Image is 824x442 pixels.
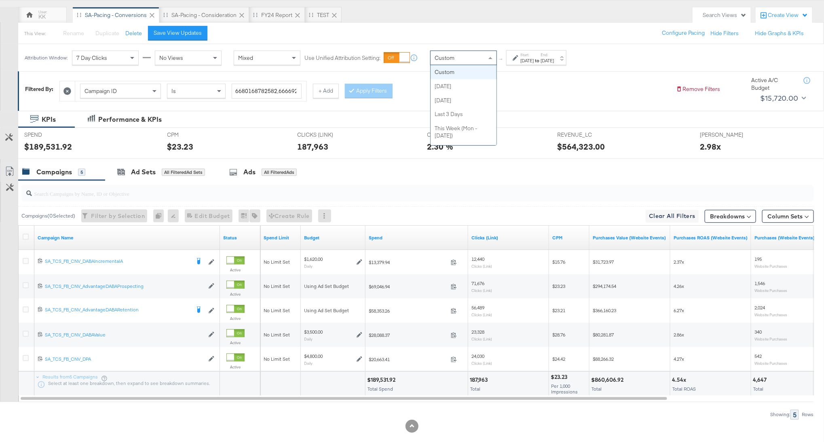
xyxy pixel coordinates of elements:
div: Drag to reorder tab [309,13,313,17]
span: 2,024 [754,305,765,311]
a: The average cost you've paid to have 1,000 impressions of your ad. [552,235,586,241]
sub: Website Purchases [754,312,787,317]
div: 4,647 [753,376,769,384]
span: Total ROAS [672,386,696,392]
div: KPIs [42,115,56,124]
span: 4.26x [674,283,684,289]
span: Total [753,386,763,392]
div: FY24 Report [261,11,292,19]
span: $13,379.94 [369,259,448,265]
span: [PERSON_NAME] [700,131,761,139]
div: Campaigns ( 0 Selected) [21,212,75,220]
div: Ad Sets [131,167,156,177]
button: $15,720.00 [757,92,808,105]
div: $15,720.00 [760,92,799,104]
span: Total Spend [368,386,393,392]
div: Active A/C Budget [751,76,796,91]
div: Filtered By: [25,85,53,93]
sub: Website Purchases [754,336,787,341]
div: Drag to reorder tab [163,13,168,17]
div: All Filtered Ads [262,169,297,176]
span: $23.23 [552,283,565,289]
sub: Clicks (Link) [471,264,492,269]
span: Per 1,000 Impressions [551,383,578,395]
span: 12,440 [471,256,484,262]
a: If set, this is the maximum spend for your campaign. [264,235,298,241]
button: Delete [125,30,142,37]
div: TEST [317,11,329,19]
div: This Week (Mon - [DATE]) [431,121,497,143]
span: 2.86x [674,332,684,338]
label: Active [226,364,245,370]
div: $4,800.00 [304,353,323,360]
input: Enter a search term [232,84,302,99]
span: $20,663.41 [369,356,448,362]
button: Hide Filters [710,30,739,37]
button: Remove Filters [676,85,720,93]
div: $3,500.00 [304,329,323,335]
div: Drag to reorder tab [253,13,258,17]
button: Save View Updates [148,26,207,40]
span: $28,088.37 [369,332,448,338]
span: Total [470,386,480,392]
sub: Clicks (Link) [471,336,492,341]
span: 56,489 [471,305,484,311]
span: 1,546 [754,280,765,286]
span: Rename [63,30,84,37]
sub: Daily [304,264,313,269]
a: SA_TCS_FB_CNV_AdvantageDABARetention [45,307,190,315]
span: Clear All Filters [649,211,695,221]
div: 0 [153,209,168,222]
div: Performance & KPIs [98,115,162,124]
span: $28.76 [552,332,565,338]
button: Configure Pacing [656,26,710,40]
span: No Limit Set [264,307,290,313]
div: This Week (Sun - [DATE]) [431,143,497,164]
div: [DATE] [541,57,554,64]
a: SA_TCS_FB_CNV_AdvantageDABAProspecting [45,283,204,290]
label: Active [226,340,245,345]
span: $366,160.23 [593,307,616,313]
span: Duplicate [95,30,119,37]
div: [DATE] [431,79,497,93]
span: $58,353.26 [369,308,448,314]
a: The total amount spent to date. [369,235,465,241]
button: Hide Graphs & KPIs [755,30,804,37]
span: No Limit Set [264,356,290,362]
div: KK [39,13,46,21]
div: 5 [790,410,799,420]
span: ↑ [498,58,505,61]
div: Create View [768,11,808,19]
span: 2.37x [674,259,684,265]
div: This View: [24,30,46,37]
div: Ads [243,167,256,177]
span: CPM [167,131,228,139]
div: 2.30 % [427,141,454,152]
div: Using Ad Set Budget [304,283,362,290]
span: $88,266.32 [593,356,614,362]
a: The total value of the purchase actions tracked by your Custom Audience pixel on your website aft... [593,235,667,241]
span: SPEND [24,131,85,139]
label: Use Unified Attribution Setting: [304,54,380,62]
a: SA_TCS_FB_CNV_DPA [45,356,204,363]
span: 4.27x [674,356,684,362]
div: 5 [78,169,85,176]
sub: Daily [304,336,313,341]
span: $80,281.87 [593,332,614,338]
span: $23.21 [552,307,565,313]
a: SA_TCS_FB_CNV_DABAValue [45,332,204,338]
div: Last 3 Days [431,107,497,121]
sub: Website Purchases [754,288,787,293]
div: SA_TCS_FB_CNV_AdvantageDABAProspecting [45,283,204,290]
div: [DATE] [520,57,534,64]
span: 7 Day Clicks [76,54,107,61]
div: Attribution Window: [24,55,68,61]
button: Clear All Filters [646,210,699,223]
div: SA-Pacing - Consideration [171,11,237,19]
sub: Website Purchases [754,361,787,366]
div: Rows [801,412,814,417]
div: SA-Pacing - Conversions [85,11,147,19]
div: 4.54x [672,376,689,384]
div: $23.23 [551,373,570,381]
span: 542 [754,353,762,359]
